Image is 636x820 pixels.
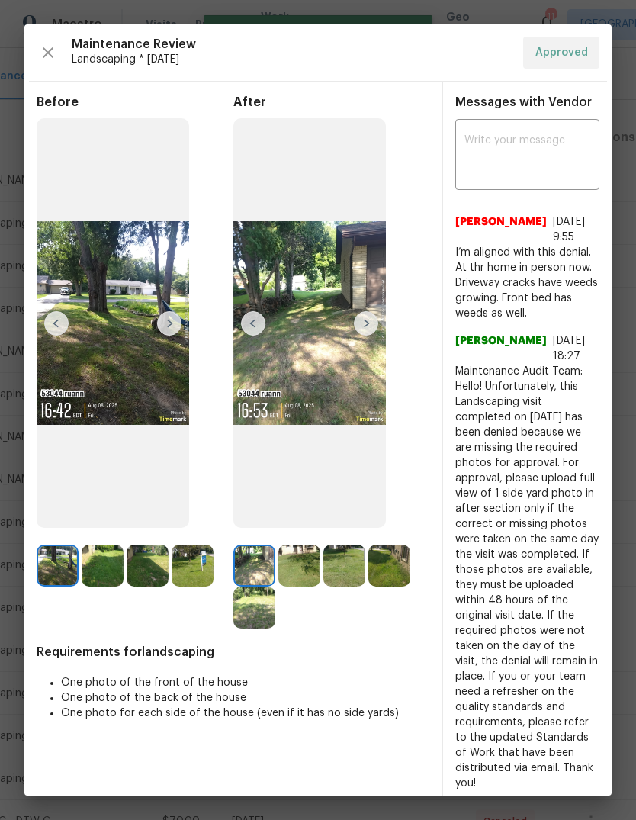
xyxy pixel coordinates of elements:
[37,645,429,660] span: Requirements for landscaping
[61,706,429,721] li: One photo for each side of the house (even if it has no side yards)
[241,311,265,336] img: left-chevron-button-url
[37,95,233,110] span: Before
[553,336,585,362] span: [DATE] 18:27
[72,52,511,67] span: Landscaping * [DATE]
[455,96,592,108] span: Messages with Vendor
[72,37,511,52] span: Maintenance Review
[455,245,599,321] span: I’m aligned with this denial. At thr home in person now. Driveway cracks have weeds growing. Fron...
[553,217,585,243] span: [DATE] 9:55
[157,311,181,336] img: right-chevron-button-url
[44,311,69,336] img: left-chevron-button-url
[455,214,547,245] span: [PERSON_NAME]
[354,311,378,336] img: right-chevron-button-url
[61,675,429,690] li: One photo of the front of the house
[233,95,430,110] span: After
[455,333,547,364] span: [PERSON_NAME]
[61,690,429,706] li: One photo of the back of the house
[455,364,599,791] span: Maintenance Audit Team: Hello! Unfortunately, this Landscaping visit completed on [DATE] has been...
